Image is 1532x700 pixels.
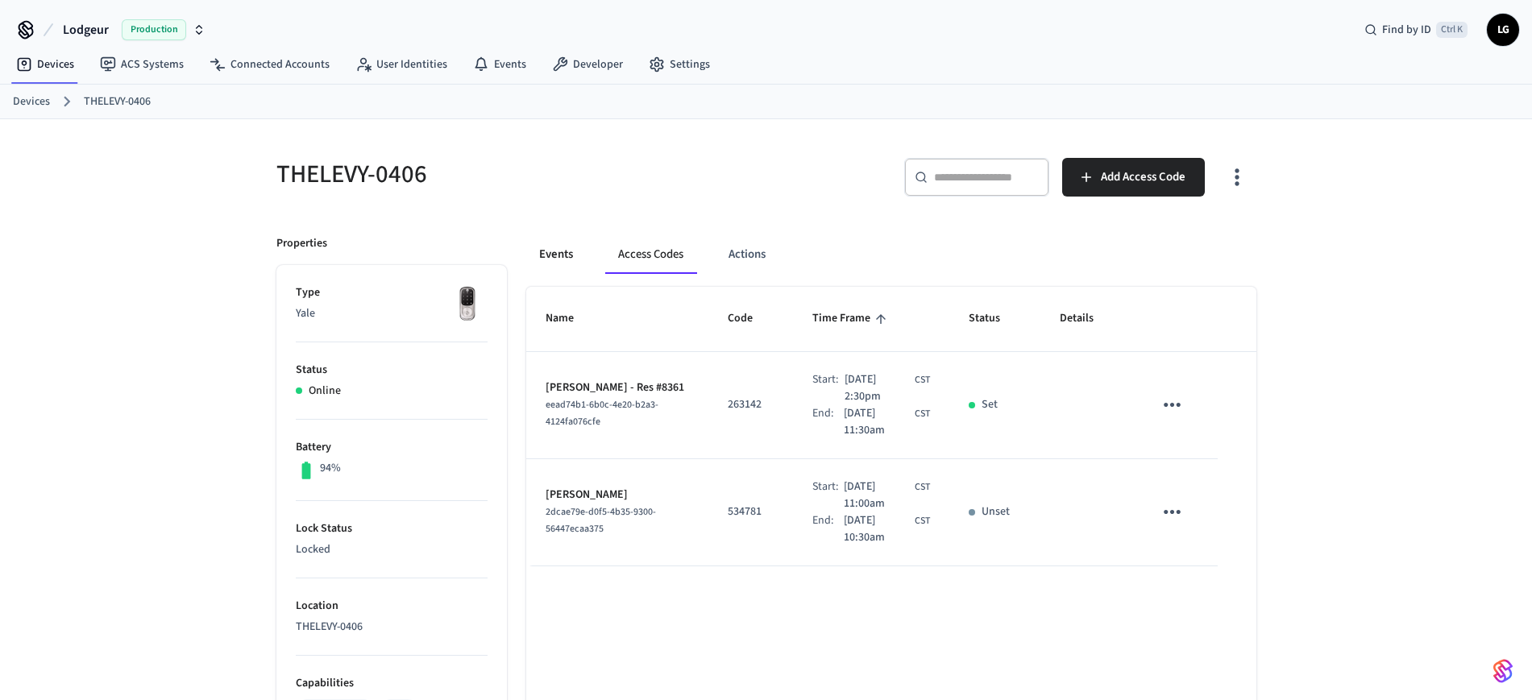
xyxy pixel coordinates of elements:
p: Unset [982,503,1010,520]
a: Connected Accounts [197,50,343,79]
button: Actions [716,235,778,274]
p: Locked [296,541,488,558]
div: America/Guatemala [844,405,930,439]
a: Devices [3,50,87,79]
p: Set [982,396,998,413]
span: Add Access Code [1101,167,1185,188]
a: Developer [539,50,636,79]
button: Add Access Code [1062,158,1205,197]
span: Details [1060,306,1115,331]
span: Find by ID [1382,22,1431,38]
p: 94% [320,460,341,477]
img: Yale Assure Touchscreen Wifi Smart Lock, Satin Nickel, Front [447,284,488,325]
span: Ctrl K [1436,22,1468,38]
p: Properties [276,235,327,252]
span: CST [915,407,930,421]
p: 534781 [728,503,774,520]
img: SeamLogoGradient.69752ec5.svg [1493,658,1513,684]
span: [DATE] 10:30am [844,512,911,546]
a: Settings [636,50,723,79]
button: Events [526,235,586,274]
div: America/Guatemala [845,371,930,405]
p: Status [296,362,488,379]
span: 2dcae79e-d0f5-4b35-9300-56447ecaa375 [546,505,656,536]
div: ant example [526,235,1256,274]
span: eead74b1-6b0c-4e20-b2a3-4124fa076cfe [546,398,658,429]
p: [PERSON_NAME] [546,487,690,503]
div: America/Guatemala [844,478,930,512]
a: THELEVY-0406 [84,93,151,110]
p: Lock Status [296,520,488,537]
div: Start: [812,478,844,512]
span: LG [1488,15,1517,44]
p: Capabilities [296,675,488,692]
a: Devices [13,93,50,110]
div: Start: [812,371,845,405]
p: THELEVY-0406 [296,619,488,636]
button: Access Codes [605,235,696,274]
a: Events [460,50,539,79]
a: ACS Systems [87,50,197,79]
span: Production [122,19,186,40]
a: User Identities [343,50,460,79]
span: CST [915,514,930,528]
div: End: [812,512,844,546]
span: Lodgeur [63,20,109,39]
div: End: [812,405,844,439]
button: LG [1487,14,1519,46]
span: CST [915,373,930,387]
p: Yale [296,305,488,322]
table: sticky table [526,287,1256,565]
span: Name [546,306,595,331]
span: Time Frame [812,306,891,331]
p: Online [309,383,341,400]
span: [DATE] 2:30pm [845,371,911,405]
span: [DATE] 11:30am [844,405,911,439]
p: Location [296,598,488,615]
p: Battery [296,439,488,456]
span: [DATE] 11:00am [844,478,911,512]
div: Find by IDCtrl K [1351,15,1480,44]
p: Type [296,284,488,301]
span: Status [969,306,1021,331]
p: [PERSON_NAME] - Res #8361 [546,379,690,396]
div: America/Guatemala [844,512,930,546]
span: CST [915,480,930,495]
p: 263142 [728,396,774,413]
h5: THELEVY-0406 [276,158,757,191]
span: Code [728,306,774,331]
